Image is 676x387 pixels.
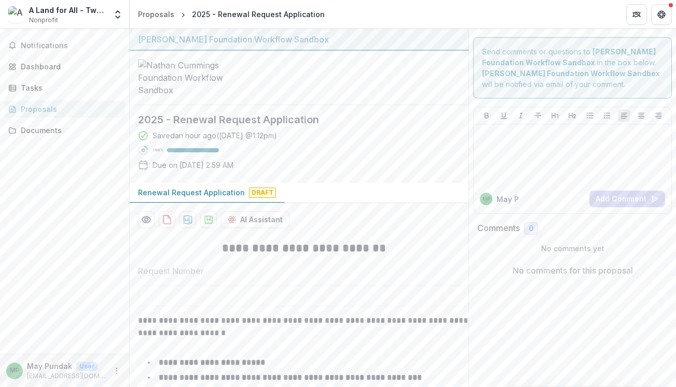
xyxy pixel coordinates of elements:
[566,109,578,122] button: Heading 2
[652,109,665,122] button: Align Right
[138,113,444,126] h2: 2025 - Renewal Request Application
[21,61,117,72] div: Dashboard
[496,194,519,205] p: May P
[549,109,561,122] button: Heading 1
[200,211,217,228] button: download-proposal
[138,187,245,198] p: Renewal Request Application
[4,58,125,75] a: Dashboard
[515,109,527,122] button: Italicize
[618,109,630,122] button: Align Left
[480,109,493,122] button: Bold
[8,6,25,23] img: A Land for All - Two States One Homeland
[111,365,123,377] button: More
[134,7,329,22] nav: breadcrumb
[134,7,178,22] a: Proposals
[21,104,117,114] div: Proposals
[589,191,665,207] button: Add Comment
[498,109,510,122] button: Underline
[111,4,125,25] button: Open entity switcher
[529,224,533,233] span: 0
[626,4,647,25] button: Partners
[76,362,98,371] p: User
[138,265,204,277] p: Request Number
[29,16,58,25] span: Nonprofit
[482,69,660,78] strong: [PERSON_NAME] Foundation Workflow Sandbox
[27,371,106,381] p: [EMAIL_ADDRESS][DOMAIN_NAME]
[477,243,668,254] p: No comments yet
[473,37,672,98] div: Send comments or questions to in the box below. will be notified via email of your comment.
[180,211,196,228] button: download-proposal
[138,9,174,20] div: Proposals
[221,211,289,228] button: AI Assistant
[635,109,647,122] button: Align Center
[477,223,520,233] h2: Comments
[153,147,163,154] p: 100 %
[601,109,613,122] button: Ordered List
[4,122,125,139] a: Documents
[21,41,121,50] span: Notifications
[192,9,325,20] div: 2025 - Renewal Request Application
[513,264,633,277] p: No comments for this proposal
[482,196,490,202] div: May Pundak
[21,82,117,93] div: Tasks
[21,125,117,136] div: Documents
[138,59,242,96] img: Nathan Cummings Foundation Workflow Sandbox
[138,33,460,46] div: [PERSON_NAME] Foundation Workflow Sandbox
[4,79,125,96] a: Tasks
[153,160,233,170] p: Due on [DATE] 2:59 AM
[651,4,672,25] button: Get Help
[584,109,596,122] button: Bullet List
[27,361,72,371] p: May Pundak
[29,5,106,16] div: A Land for All - Two States One Homeland
[4,37,125,54] button: Notifications
[10,367,20,374] div: May Pundak
[4,101,125,118] a: Proposals
[532,109,544,122] button: Strike
[159,211,175,228] button: download-proposal
[249,188,276,198] span: Draft
[138,211,155,228] button: Preview b6b475b4-592e-4a86-b06e-fbb31a9c434e-0.pdf
[153,130,277,141] div: Saved an hour ago ( [DATE] @ 1:12pm )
